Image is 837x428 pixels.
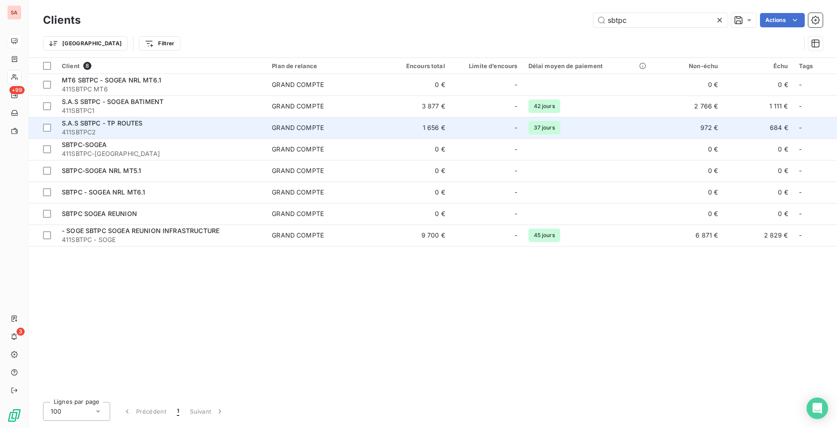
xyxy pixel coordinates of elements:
span: - [799,81,802,88]
span: 45 jours [528,229,560,242]
div: GRAND COMPTE [272,188,324,197]
td: 0 € [653,138,723,160]
span: - [515,80,517,89]
span: 8 [83,62,91,70]
span: SBTPC-SOGEA NRL MT5.1 [62,167,141,174]
span: - SOGE SBTPC SOGEA REUNION INFRASTRUCTURE [62,227,219,234]
button: [GEOGRAPHIC_DATA] [43,36,128,51]
div: SA [7,5,21,20]
span: 37 jours [528,121,560,134]
span: S.A.S SBTPC - SOGEA BATIMENT [62,98,163,105]
img: Logo LeanPay [7,408,21,423]
span: - [799,145,802,153]
span: - [799,167,802,174]
td: 3 877 € [380,95,450,117]
td: 0 € [653,74,723,95]
div: GRAND COMPTE [272,145,324,154]
div: GRAND COMPTE [272,80,324,89]
span: - [799,210,802,217]
td: 0 € [653,182,723,203]
div: Tags [799,62,832,69]
div: GRAND COMPTE [272,123,324,132]
span: Client [62,62,80,69]
span: 100 [51,407,61,416]
h3: Clients [43,12,81,28]
div: Plan de relance [272,62,375,69]
span: SBTPC SOGEA REUNION [62,210,137,217]
td: 2 829 € [723,225,793,246]
button: Précédent [117,402,172,421]
div: Non-échu [659,62,718,69]
div: Échu [729,62,788,69]
td: 2 766 € [653,95,723,117]
div: GRAND COMPTE [272,231,324,240]
div: GRAND COMPTE [272,209,324,218]
td: 0 € [380,160,450,182]
div: Limite d’encours [456,62,518,69]
span: S.A.S SBTPC - TP ROUTES [62,119,142,127]
div: Délai moyen de paiement [528,62,648,69]
div: GRAND COMPTE [272,102,324,111]
span: 3 [17,328,25,336]
span: - [515,209,517,218]
td: 0 € [380,182,450,203]
td: 0 € [380,138,450,160]
td: 0 € [723,182,793,203]
td: 1 111 € [723,95,793,117]
td: 9 700 € [380,225,450,246]
button: Filtrer [139,36,180,51]
div: Encours total [386,62,445,69]
td: 0 € [723,203,793,225]
a: +99 [7,88,21,102]
input: Rechercher [593,13,728,27]
span: - [799,102,802,110]
span: 411SBTPC-[GEOGRAPHIC_DATA] [62,149,261,158]
span: - [515,188,517,197]
span: - [799,231,802,239]
button: Actions [760,13,805,27]
span: 411SBTPC1 [62,106,261,115]
span: 411SBTPC MT6 [62,85,261,94]
td: 0 € [380,203,450,225]
span: 411SBTPC2 [62,128,261,137]
span: MT6 SBTPC - SOGEA NRL MT6.1 [62,76,161,84]
span: - [515,231,517,240]
td: 0 € [653,203,723,225]
span: - [515,123,517,132]
span: - [515,145,517,154]
div: Open Intercom Messenger [807,398,828,419]
span: - [799,188,802,196]
td: 0 € [723,138,793,160]
span: SBTPC-SOGEA [62,141,107,148]
span: - [515,166,517,175]
td: 0 € [380,74,450,95]
span: +99 [9,86,25,94]
button: 1 [172,402,185,421]
td: 6 871 € [653,225,723,246]
td: 0 € [723,74,793,95]
td: 0 € [653,160,723,182]
button: Suivant [185,402,230,421]
span: 411SBTPC - SOGE [62,235,261,244]
div: GRAND COMPTE [272,166,324,175]
span: - [515,102,517,111]
td: 972 € [653,117,723,138]
td: 0 € [723,160,793,182]
td: 1 656 € [380,117,450,138]
span: SBTPC - SOGEA NRL MT6.1 [62,188,145,196]
span: - [799,124,802,131]
td: 684 € [723,117,793,138]
span: 1 [177,407,179,416]
span: 42 jours [528,99,560,113]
